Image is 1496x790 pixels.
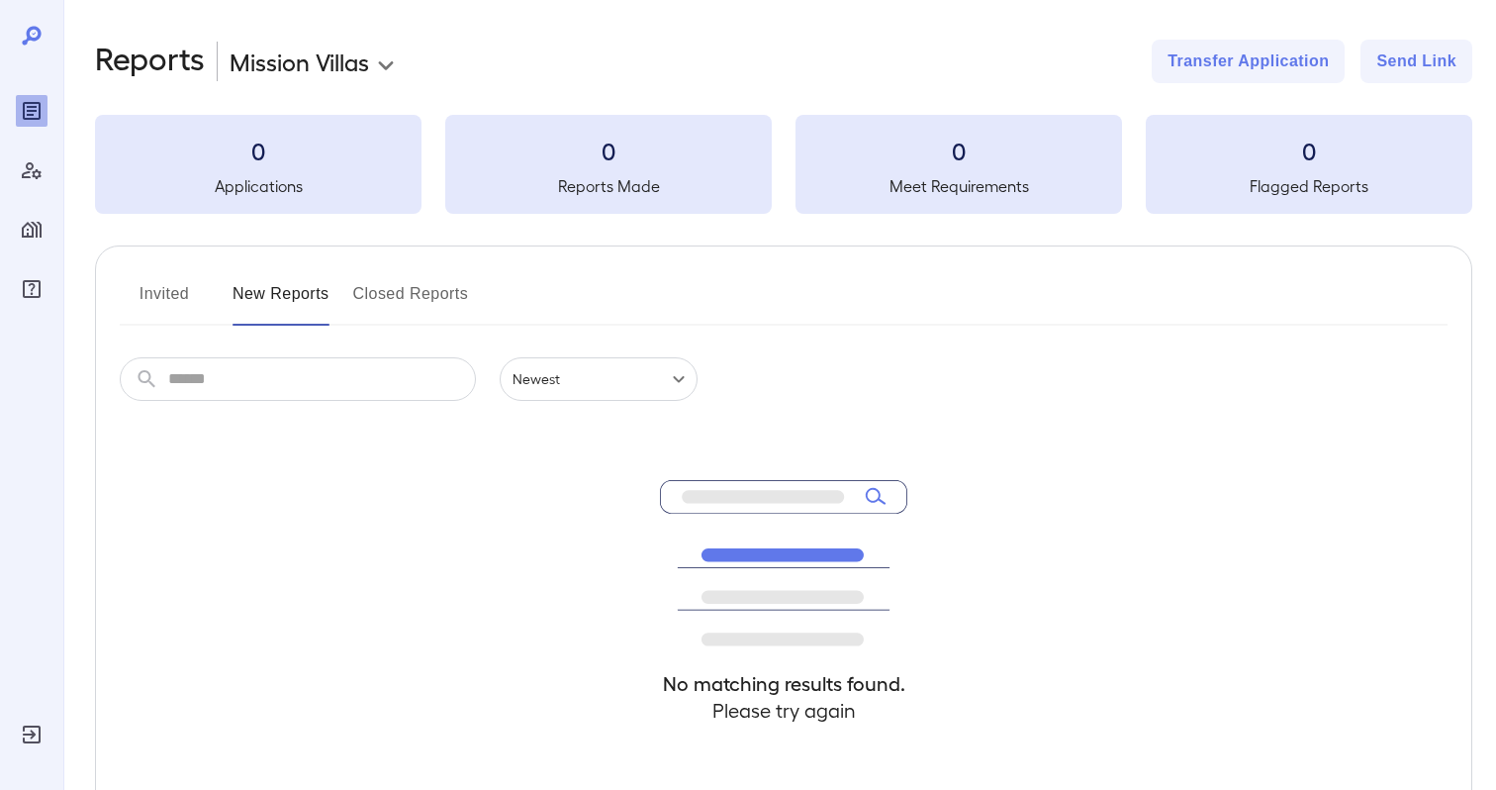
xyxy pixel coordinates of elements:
[445,135,772,166] h3: 0
[795,174,1122,198] h5: Meet Requirements
[233,278,329,326] button: New Reports
[95,115,1472,214] summary: 0Applications0Reports Made0Meet Requirements0Flagged Reports
[445,174,772,198] h5: Reports Made
[16,273,47,305] div: FAQ
[16,154,47,186] div: Manage Users
[795,135,1122,166] h3: 0
[660,670,907,697] h4: No matching results found.
[95,40,205,83] h2: Reports
[16,214,47,246] div: Manage Properties
[16,95,47,127] div: Reports
[95,135,421,166] h3: 0
[1152,40,1345,83] button: Transfer Application
[230,46,369,77] p: Mission Villas
[1360,40,1472,83] button: Send Link
[95,174,421,198] h5: Applications
[500,357,698,401] div: Newest
[120,278,209,326] button: Invited
[16,719,47,750] div: Log Out
[1146,135,1472,166] h3: 0
[1146,174,1472,198] h5: Flagged Reports
[660,697,907,724] h4: Please try again
[353,278,469,326] button: Closed Reports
